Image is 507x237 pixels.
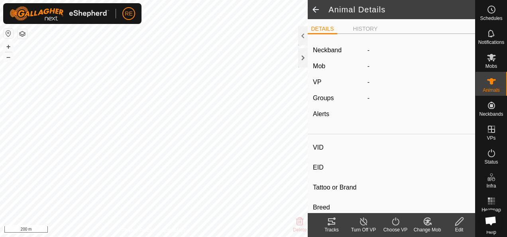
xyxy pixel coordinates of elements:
span: Infra [486,184,496,188]
span: Help [486,230,496,235]
label: Alerts [313,111,329,117]
span: RE [125,10,132,18]
div: Tracks [316,226,348,233]
button: + [4,42,13,51]
span: Mobs [485,64,497,69]
span: - [367,63,369,69]
img: Gallagher Logo [10,6,109,21]
label: Groups [313,95,334,101]
label: VID [313,142,365,153]
span: VPs [487,136,495,140]
span: Heatmap [481,207,501,212]
div: Edit [443,226,475,233]
button: Map Layers [18,29,27,39]
label: Neckband [313,45,342,55]
span: Animals [483,88,500,93]
a: Privacy Policy [122,227,152,234]
button: Reset Map [4,29,13,38]
label: Tattoo or Brand [313,182,365,193]
div: - [364,93,473,103]
div: Choose VP [379,226,411,233]
label: Breed [313,202,365,213]
div: Turn Off VP [348,226,379,233]
span: Status [484,160,498,164]
span: Notifications [478,40,504,45]
li: HISTORY [350,25,381,33]
label: VP [313,79,321,85]
app-display-virtual-paddock-transition: - [367,79,369,85]
span: Neckbands [479,112,503,117]
a: Contact Us [162,227,185,234]
div: Change Mob [411,226,443,233]
label: - [367,45,369,55]
button: – [4,52,13,62]
li: DETAILS [308,25,337,34]
span: Schedules [480,16,502,21]
h2: Animal Details [328,5,475,14]
label: EID [313,162,365,173]
div: Open chat [480,210,501,231]
label: Mob [313,63,325,69]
